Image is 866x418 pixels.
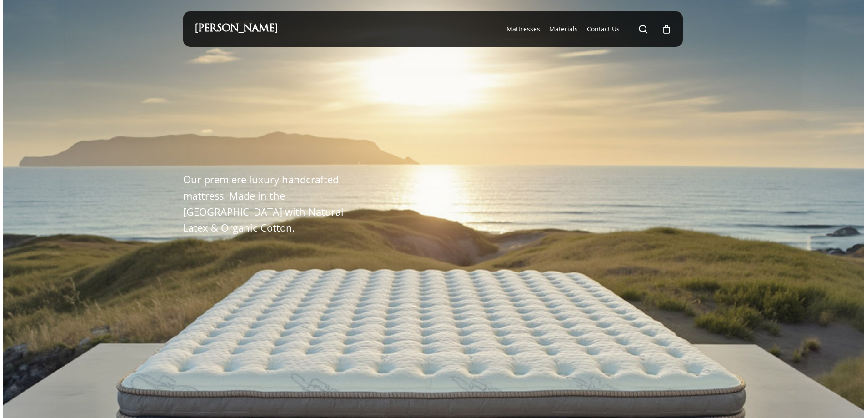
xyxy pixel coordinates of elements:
[549,25,578,33] span: Materials
[506,25,540,33] span: Mattresses
[506,25,540,34] a: Mattresses
[502,11,671,47] nav: Main Menu
[661,24,671,34] a: Cart
[587,25,620,33] span: Contact Us
[549,25,578,34] a: Materials
[587,25,620,34] a: Contact Us
[195,24,278,34] a: [PERSON_NAME]
[183,171,354,236] p: Our premiere luxury handcrafted mattress. Made in the [GEOGRAPHIC_DATA] with Natural Latex & Orga...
